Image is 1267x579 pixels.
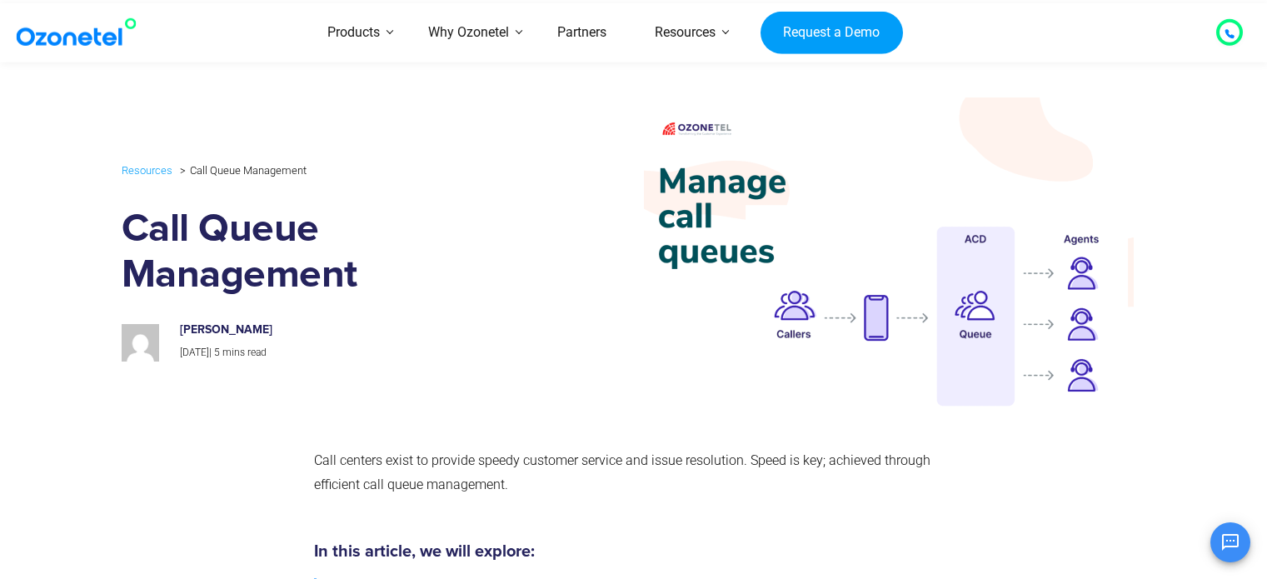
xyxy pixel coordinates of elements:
[533,3,631,62] a: Partners
[1210,522,1250,562] button: Open chat
[122,207,549,298] h1: Call Queue Management
[176,160,307,181] li: Call Queue Management
[180,344,531,362] p: |
[122,324,159,362] img: 4b37bf29a85883ff6b7148a8970fe41aab027afb6e69c8ab3d6dde174307cbd0
[180,323,531,337] h6: [PERSON_NAME]
[303,3,404,62] a: Products
[314,543,946,560] h5: In this article, we will explore:
[631,3,740,62] a: Resources
[314,449,946,497] p: Call centers exist to provide speedy customer service and issue resolution. Speed is key; achieve...
[122,161,172,180] a: Resources
[180,347,209,358] span: [DATE]
[222,347,267,358] span: mins read
[404,3,533,62] a: Why Ozonetel
[761,11,903,54] a: Request a Demo
[214,347,220,358] span: 5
